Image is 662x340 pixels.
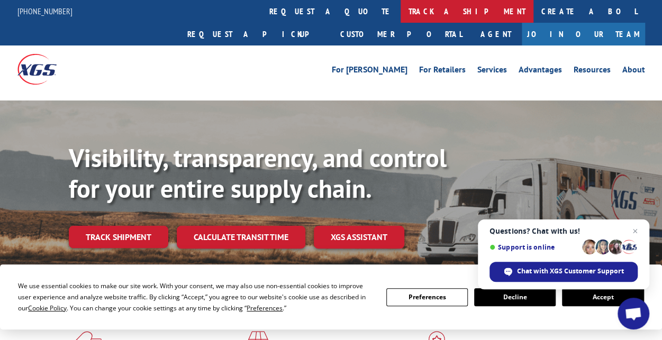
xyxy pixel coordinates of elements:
[519,66,562,77] a: Advantages
[489,227,638,235] span: Questions? Chat with us!
[247,304,283,313] span: Preferences
[177,226,305,249] a: Calculate transit time
[314,226,404,249] a: XGS ASSISTANT
[17,6,72,16] a: [PHONE_NUMBER]
[574,66,611,77] a: Resources
[489,243,578,251] span: Support is online
[69,141,447,205] b: Visibility, transparency, and control for your entire supply chain.
[522,23,645,45] a: Join Our Team
[470,23,522,45] a: Agent
[477,66,507,77] a: Services
[332,66,407,77] a: For [PERSON_NAME]
[18,280,373,314] div: We use essential cookies to make our site work. With your consent, we may also use non-essential ...
[28,304,67,313] span: Cookie Policy
[562,288,643,306] button: Accept
[489,262,638,282] span: Chat with XGS Customer Support
[386,288,468,306] button: Preferences
[474,288,556,306] button: Decline
[69,226,168,248] a: Track shipment
[517,267,624,276] span: Chat with XGS Customer Support
[419,66,466,77] a: For Retailers
[622,66,645,77] a: About
[618,298,649,329] a: Open chat
[332,23,470,45] a: Customer Portal
[179,23,332,45] a: Request a pickup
